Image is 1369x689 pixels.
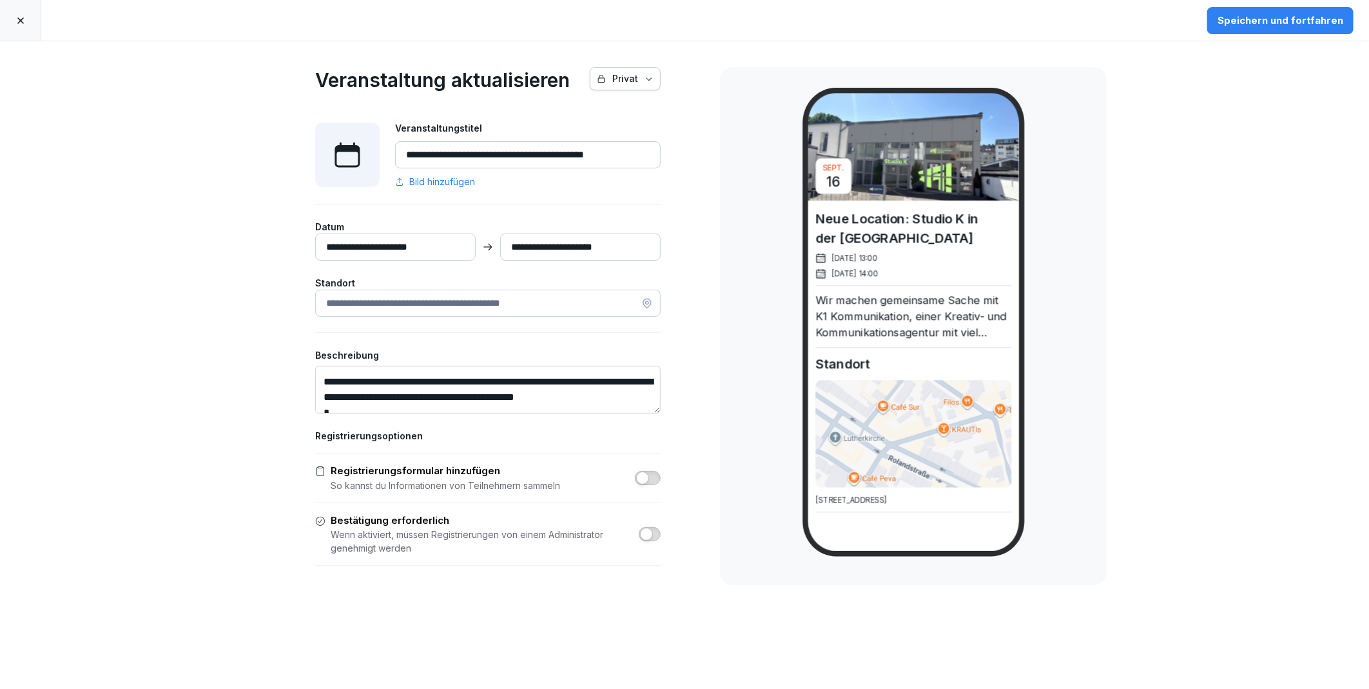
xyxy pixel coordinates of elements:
[815,354,1011,374] h2: Standort
[822,163,844,173] p: Sept.
[808,93,1018,201] img: zjcpeb6mc8cov033lb22hk0l.png
[831,268,878,279] p: [DATE] 14:00
[597,72,654,86] div: Privat
[409,175,475,188] span: Bild hinzufügen
[815,209,1011,248] h2: Neue Location: Studio K in der [GEOGRAPHIC_DATA]
[826,175,840,190] p: 16
[331,514,634,528] p: Bestätigung erforderlich
[315,221,344,232] span: Datum
[395,123,482,134] span: Veranstaltungstitel
[331,528,634,555] p: Wenn aktiviert, müssen Registrierungen von einem Administrator genehmigt werden
[331,464,560,479] p: Registrierungsformular hinzufügen
[315,277,355,288] span: Standort
[831,252,877,263] p: [DATE] 13:00
[315,67,570,93] h1: Veranstaltung aktualisieren
[315,348,661,362] label: Beschreibung
[1207,7,1354,34] button: Speichern und fortfahren
[331,479,560,492] p: So kannst du Informationen von Teilnehmern sammeln
[1218,14,1343,28] div: Speichern und fortfahren
[815,494,1011,505] p: [STREET_ADDRESS]
[815,292,1011,341] p: Wir machen gemeinsame Sache mit K1 Kommunikation, einer Kreativ- und Kommunikationsagentur mit vi...
[315,429,661,443] p: Registrierungsoptionen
